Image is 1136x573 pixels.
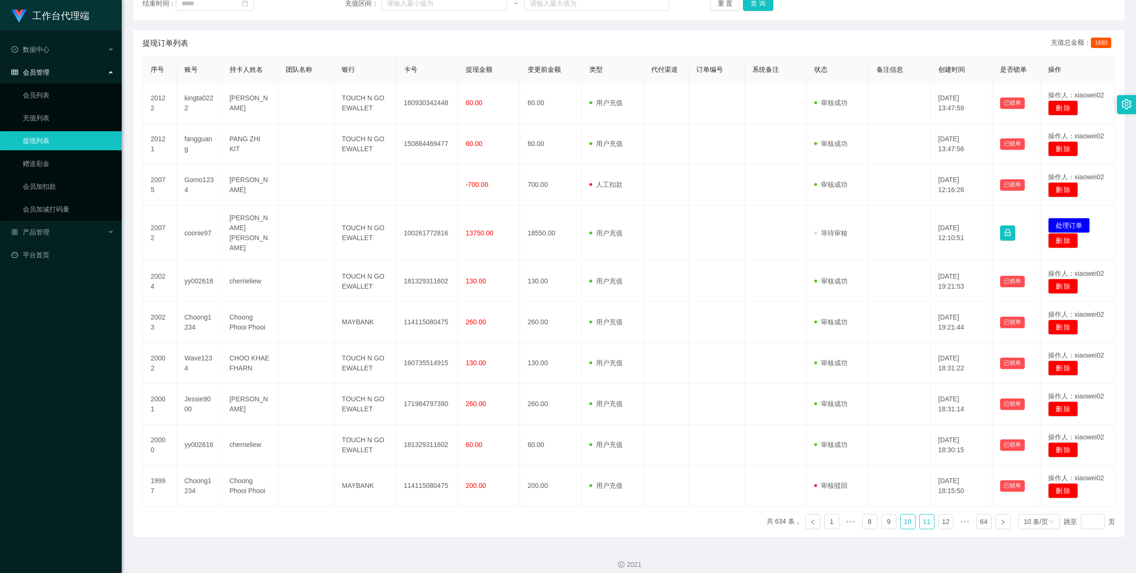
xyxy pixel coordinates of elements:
span: 审核成功 [814,318,847,326]
td: 60.00 [520,124,582,165]
td: [DATE] 18:31:14 [931,384,992,425]
span: 账号 [184,66,198,73]
a: 12 [939,515,953,529]
div: 充值总金额： [1051,38,1115,49]
button: 已锁单 [1000,179,1025,191]
td: Jessie9000 [177,384,222,425]
button: 已锁单 [1000,276,1025,287]
button: 删 除 [1048,279,1078,294]
button: 删 除 [1048,100,1078,116]
button: 删 除 [1048,483,1078,498]
span: 创建时间 [938,66,965,73]
td: yy002616 [177,425,222,466]
td: 130.00 [520,261,582,302]
td: MAYBANK [334,302,396,343]
i: 图标: appstore-o [11,229,18,235]
span: 1660 [1091,38,1111,48]
button: 删 除 [1048,442,1078,457]
div: 跳至 页 [1064,514,1115,529]
span: 操作人：xiaowei02 [1048,392,1104,400]
span: 序号 [151,66,164,73]
a: 9 [882,515,896,529]
button: 删 除 [1048,141,1078,156]
li: 向前 5 页 [843,514,858,529]
button: 已锁单 [1000,439,1025,451]
td: TOUCH N GO EWALLET [334,384,396,425]
td: TOUCH N GO EWALLET [334,205,396,261]
td: Gomo1234 [177,165,222,205]
td: Choong Phooi Phooi [222,466,278,506]
td: 260.00 [520,384,582,425]
td: MAYBANK [334,466,396,506]
span: 订单编号 [696,66,723,73]
td: 20075 [143,165,177,205]
button: 已锁单 [1000,97,1025,109]
span: 银行 [342,66,355,73]
span: 是否锁单 [1000,66,1027,73]
span: 用户充值 [589,318,623,326]
li: 下一页 [995,514,1011,529]
span: 用户充值 [589,140,623,147]
td: [DATE] 12:10:51 [931,205,992,261]
span: 60.00 [466,99,482,107]
td: 20000 [143,425,177,466]
a: 8 [863,515,877,529]
span: 审核成功 [814,400,847,408]
span: 用户充值 [589,482,623,489]
span: 13750.00 [466,229,493,237]
button: 处理订单 [1048,218,1090,233]
i: 图标: setting [1121,99,1132,109]
td: 20001 [143,384,177,425]
span: 审核成功 [814,277,847,285]
span: 审核成功 [814,441,847,448]
span: 审核成功 [814,359,847,367]
td: 200.00 [520,466,582,506]
td: PANG ZHI KIT [222,124,278,165]
li: 1 [824,514,839,529]
td: 20122 [143,83,177,124]
li: 向后 5 页 [957,514,972,529]
span: 260.00 [466,318,486,326]
td: 260.00 [520,302,582,343]
a: 图标: dashboard平台首页 [11,245,114,264]
span: 60.00 [466,441,482,448]
span: 260.00 [466,400,486,408]
span: 状态 [814,66,828,73]
span: 用户充值 [589,359,623,367]
td: fangguang [177,124,222,165]
button: 图标: lock [1000,225,1015,241]
td: coonie97 [177,205,222,261]
td: Choong Phooi Phooi [222,302,278,343]
td: [DATE] 13:47:56 [931,124,992,165]
td: [PERSON_NAME] [PERSON_NAME] [222,205,278,261]
span: 代付渠道 [651,66,678,73]
i: 图标: right [1000,519,1006,525]
span: 操作人：xiaowei02 [1048,311,1104,318]
button: 已锁单 [1000,317,1025,328]
td: Wave1234 [177,343,222,384]
td: 60.00 [520,425,582,466]
td: [DATE] 18:15:50 [931,466,992,506]
li: 上一页 [805,514,820,529]
a: 工作台代理端 [11,11,89,19]
td: 700.00 [520,165,582,205]
td: [PERSON_NAME] [222,83,278,124]
td: TOUCH N GO EWALLET [334,83,396,124]
span: 200.00 [466,482,486,489]
td: 18550.00 [520,205,582,261]
i: 图标: down [1049,519,1054,525]
span: 审核成功 [814,99,847,107]
span: 审核成功 [814,140,847,147]
td: Choong1234 [177,466,222,506]
span: 操作人：xiaowei02 [1048,91,1104,99]
a: 64 [977,515,991,529]
span: 会员管理 [11,68,49,76]
a: 11 [920,515,934,529]
span: -700.00 [466,181,488,188]
td: 181329311602 [396,425,458,466]
li: 64 [976,514,992,529]
td: 114115080475 [396,466,458,506]
td: 171984797380 [396,384,458,425]
span: 等待审核 [814,229,847,237]
button: 已锁单 [1000,358,1025,369]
